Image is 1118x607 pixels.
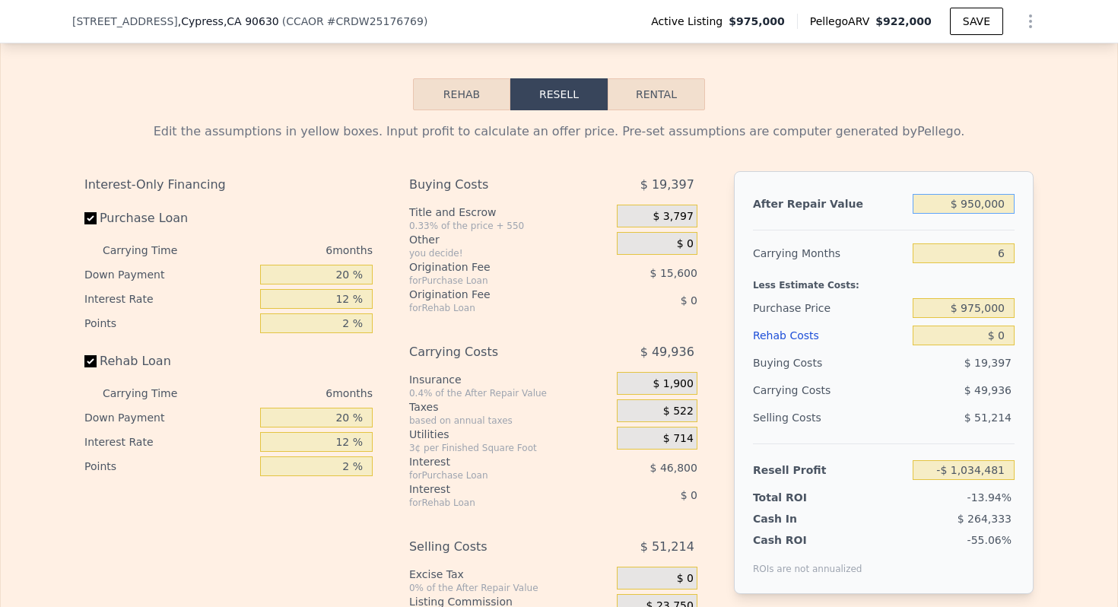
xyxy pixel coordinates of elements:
[409,232,611,247] div: Other
[409,442,611,454] div: 3¢ per Finished Square Foot
[753,294,907,322] div: Purchase Price
[964,412,1012,424] span: $ 51,214
[409,427,611,442] div: Utilities
[84,122,1034,141] div: Edit the assumptions in yellow boxes. Input profit to calculate an offer price. Pre-set assumptio...
[282,14,428,29] div: ( )
[753,548,862,575] div: ROIs are not annualized
[409,302,579,314] div: for Rehab Loan
[753,404,907,431] div: Selling Costs
[409,171,579,199] div: Buying Costs
[413,78,510,110] button: Rehab
[650,267,697,279] span: $ 15,600
[810,14,876,29] span: Pellego ARV
[958,513,1012,525] span: $ 264,333
[681,294,697,307] span: $ 0
[967,491,1012,504] span: -13.94%
[84,355,97,367] input: Rehab Loan
[84,430,254,454] div: Interest Rate
[72,14,178,29] span: [STREET_ADDRESS]
[1015,6,1046,37] button: Show Options
[178,14,279,29] span: , Cypress
[409,259,579,275] div: Origination Fee
[753,532,862,548] div: Cash ROI
[640,338,694,366] span: $ 49,936
[640,171,694,199] span: $ 19,397
[84,205,254,232] label: Purchase Loan
[409,387,611,399] div: 0.4% of the After Repair Value
[653,377,693,391] span: $ 1,900
[608,78,705,110] button: Rental
[677,237,694,251] span: $ 0
[409,247,611,259] div: you decide!
[753,456,907,484] div: Resell Profit
[409,469,579,481] div: for Purchase Loan
[409,275,579,287] div: for Purchase Loan
[84,311,254,335] div: Points
[409,399,611,415] div: Taxes
[84,454,254,478] div: Points
[650,462,697,474] span: $ 46,800
[409,372,611,387] div: Insurance
[753,322,907,349] div: Rehab Costs
[409,220,611,232] div: 0.33% of the price + 550
[640,533,694,561] span: $ 51,214
[409,415,611,427] div: based on annual taxes
[208,238,373,262] div: 6 months
[84,262,254,287] div: Down Payment
[964,357,1012,369] span: $ 19,397
[753,267,1015,294] div: Less Estimate Costs:
[753,349,907,377] div: Buying Costs
[409,497,579,509] div: for Rehab Loan
[950,8,1003,35] button: SAVE
[84,171,373,199] div: Interest-Only Financing
[753,377,848,404] div: Carrying Costs
[409,533,579,561] div: Selling Costs
[103,381,202,405] div: Carrying Time
[409,205,611,220] div: Title and Escrow
[677,572,694,586] span: $ 0
[651,14,729,29] span: Active Listing
[409,481,579,497] div: Interest
[753,240,907,267] div: Carrying Months
[753,190,907,218] div: After Repair Value
[729,14,785,29] span: $975,000
[409,338,579,366] div: Carrying Costs
[84,212,97,224] input: Purchase Loan
[409,582,611,594] div: 0% of the After Repair Value
[967,534,1012,546] span: -55.06%
[753,511,848,526] div: Cash In
[84,348,254,375] label: Rehab Loan
[964,384,1012,396] span: $ 49,936
[663,432,694,446] span: $ 714
[663,405,694,418] span: $ 522
[84,287,254,311] div: Interest Rate
[224,15,279,27] span: , CA 90630
[409,287,579,302] div: Origination Fee
[510,78,608,110] button: Resell
[653,210,693,224] span: $ 3,797
[409,567,611,582] div: Excise Tax
[208,381,373,405] div: 6 months
[875,15,932,27] span: $922,000
[409,454,579,469] div: Interest
[84,405,254,430] div: Down Payment
[753,490,848,505] div: Total ROI
[681,489,697,501] span: $ 0
[103,238,202,262] div: Carrying Time
[327,15,424,27] span: # CRDW25176769
[286,15,324,27] span: CCAOR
